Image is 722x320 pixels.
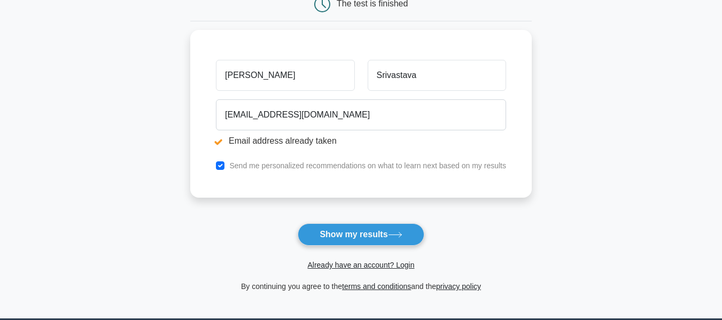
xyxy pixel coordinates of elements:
input: Last name [368,60,506,91]
input: First name [216,60,354,91]
div: By continuing you agree to the and the [184,280,538,293]
label: Send me personalized recommendations on what to learn next based on my results [229,161,506,170]
a: terms and conditions [342,282,411,291]
li: Email address already taken [216,135,506,147]
button: Show my results [298,223,424,246]
input: Email [216,99,506,130]
a: privacy policy [436,282,481,291]
a: Already have an account? Login [307,261,414,269]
